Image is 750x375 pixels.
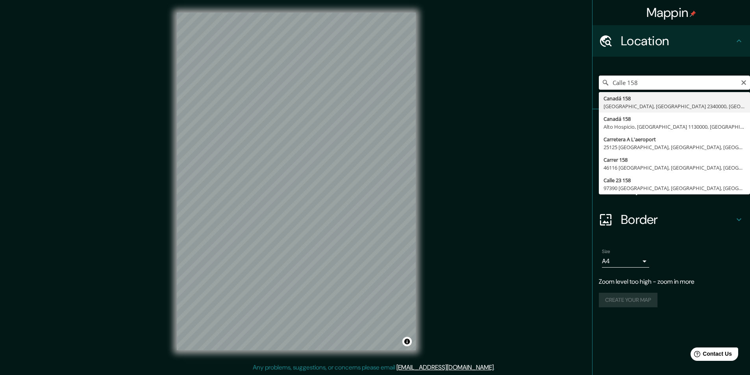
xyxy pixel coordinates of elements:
h4: Location [621,33,734,49]
div: [GEOGRAPHIC_DATA], [GEOGRAPHIC_DATA] 2340000, [GEOGRAPHIC_DATA] [604,102,745,110]
div: Pins [593,109,750,141]
a: [EMAIL_ADDRESS][DOMAIN_NAME] [396,363,494,371]
img: pin-icon.png [690,11,696,17]
div: Alto Hospicio, [GEOGRAPHIC_DATA] 1130000, [GEOGRAPHIC_DATA] [604,123,745,131]
div: 97390 [GEOGRAPHIC_DATA], [GEOGRAPHIC_DATA], [GEOGRAPHIC_DATA] [604,184,745,192]
div: . [496,363,498,372]
label: Size [602,248,610,255]
div: 46116 [GEOGRAPHIC_DATA], [GEOGRAPHIC_DATA], [GEOGRAPHIC_DATA] [604,164,745,172]
h4: Mappin [646,5,696,20]
p: Any problems, suggestions, or concerns please email . [253,363,495,372]
canvas: Map [177,13,416,350]
div: Carrer 158 [604,156,745,164]
div: Calle 23 158 [604,176,745,184]
button: Clear [741,78,747,86]
div: Carretera A L'aeroport [604,135,745,143]
h4: Layout [621,180,734,196]
div: A4 [602,255,649,268]
div: Layout [593,172,750,204]
div: Canadá 158 [604,94,745,102]
div: 25125 [GEOGRAPHIC_DATA], [GEOGRAPHIC_DATA], [GEOGRAPHIC_DATA] [604,143,745,151]
div: Border [593,204,750,235]
iframe: Help widget launcher [680,344,741,366]
div: Canadá 158 [604,115,745,123]
div: . [495,363,496,372]
h4: Border [621,212,734,227]
div: Style [593,141,750,172]
input: Pick your city or area [599,76,750,90]
div: Location [593,25,750,57]
p: Zoom level too high - zoom in more [599,277,744,286]
button: Toggle attribution [402,337,412,346]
